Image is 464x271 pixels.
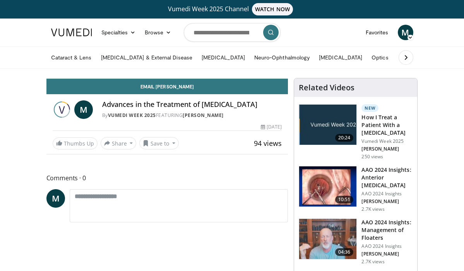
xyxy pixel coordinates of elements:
[361,138,413,144] p: Vumedi Week 2025
[335,248,354,256] span: 04:36
[140,25,176,40] a: Browse
[46,3,418,15] a: Vumedi Week 2025 ChannelWATCH NOW
[335,196,354,203] span: 10:51
[361,243,413,249] p: AAO 2024 Insights
[361,251,413,257] p: [PERSON_NAME]
[398,25,413,40] a: M
[197,50,250,65] a: [MEDICAL_DATA]
[361,104,378,112] p: New
[102,112,282,119] div: By FEATURING
[361,113,413,137] h3: How I Treat a Patient With a [MEDICAL_DATA]
[139,137,179,149] button: Save to
[250,50,314,65] a: Neuro-Ophthalmology
[335,134,354,142] span: 20:24
[51,29,92,36] img: VuMedi Logo
[299,105,356,145] img: 02d29458-18ce-4e7f-be78-7423ab9bdffd.jpg.150x105_q85_crop-smart_upscale.jpg
[46,79,288,94] a: Email [PERSON_NAME]
[299,218,413,265] a: 04:36 AAO 2024 Insights: Management of Floaters AAO 2024 Insights [PERSON_NAME] 2.7K views
[74,100,93,119] a: M
[299,219,356,259] img: 8e655e61-78ac-4b3e-a4e7-f43113671c25.150x105_q85_crop-smart_upscale.jpg
[46,173,288,183] span: Comments 0
[361,25,393,40] a: Favorites
[252,3,293,15] span: WATCH NOW
[367,50,393,65] a: Optics
[361,206,384,212] p: 2.7K views
[314,50,367,65] a: [MEDICAL_DATA]
[299,83,354,92] h4: Related Videos
[261,124,282,130] div: [DATE]
[184,23,281,42] input: Search topics, interventions
[46,189,65,208] a: M
[361,154,383,160] p: 250 views
[102,100,282,109] h4: Advances in the Treatment of [MEDICAL_DATA]
[361,259,384,265] p: 2.7K views
[46,50,96,65] a: Cataract & Lens
[254,139,282,148] span: 94 views
[108,112,156,119] a: Vumedi Week 2025
[361,218,413,242] h3: AAO 2024 Insights: Management of Floaters
[96,50,197,65] a: [MEDICAL_DATA] & External Disease
[361,146,413,152] p: [PERSON_NAME]
[299,104,413,160] a: 20:24 New How I Treat a Patient With a [MEDICAL_DATA] Vumedi Week 2025 [PERSON_NAME] 250 views
[361,198,413,205] p: [PERSON_NAME]
[361,166,413,189] h3: AAO 2024 Insights: Anterior [MEDICAL_DATA]
[183,112,224,119] a: [PERSON_NAME]
[299,166,413,212] a: 10:51 AAO 2024 Insights: Anterior [MEDICAL_DATA] AAO 2024 Insights [PERSON_NAME] 2.7K views
[53,100,71,119] img: Vumedi Week 2025
[97,25,140,40] a: Specialties
[101,137,137,149] button: Share
[53,137,98,149] a: Thumbs Up
[299,166,356,207] img: fd942f01-32bb-45af-b226-b96b538a46e6.150x105_q85_crop-smart_upscale.jpg
[361,191,413,197] p: AAO 2024 Insights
